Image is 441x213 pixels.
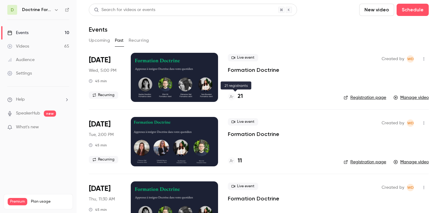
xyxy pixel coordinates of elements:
[16,110,40,117] a: SpeakerHub
[394,159,429,165] a: Manage video
[7,96,69,103] li: help-dropdown-opener
[407,55,414,63] span: WD
[89,26,107,33] h1: Events
[8,198,27,205] span: Premium
[89,53,121,102] div: Sep 24 Wed, 5:00 PM (Europe/Paris)
[7,70,32,76] div: Settings
[407,184,414,191] span: WD
[238,157,242,165] h4: 11
[407,55,414,63] span: Webinar Doctrine
[129,36,149,45] button: Recurring
[238,92,243,101] h4: 21
[382,184,404,191] span: Created by
[344,95,386,101] a: Registration page
[228,183,258,190] span: Live event
[62,125,69,130] iframe: Noticeable Trigger
[382,55,404,63] span: Created by
[89,132,114,138] span: Tue, 2:00 PM
[44,110,56,117] span: new
[407,119,414,127] span: Webinar Doctrine
[89,91,118,99] span: Recurring
[115,36,124,45] button: Past
[359,4,394,16] button: New video
[7,30,28,36] div: Events
[394,95,429,101] a: Manage video
[228,157,242,165] a: 11
[228,195,279,202] a: Formation Doctrine
[89,117,121,166] div: Sep 23 Tue, 2:00 PM (Europe/Paris)
[11,7,14,13] span: D
[89,207,107,212] div: 45 min
[344,159,386,165] a: Registration page
[228,130,279,138] a: Formation Doctrine
[89,79,107,83] div: 45 min
[407,184,414,191] span: Webinar Doctrine
[89,156,118,163] span: Recurring
[7,57,35,63] div: Audience
[397,4,429,16] button: Schedule
[89,184,111,194] span: [DATE]
[228,54,258,61] span: Live event
[407,119,414,127] span: WD
[89,36,110,45] button: Upcoming
[228,66,279,74] a: Formation Doctrine
[228,92,243,101] a: 21
[89,55,111,65] span: [DATE]
[22,7,51,13] h6: Doctrine Formation Corporate
[382,119,404,127] span: Created by
[89,196,115,202] span: Thu, 11:30 AM
[94,7,155,13] div: Search for videos or events
[89,119,111,129] span: [DATE]
[31,199,69,204] span: Plan usage
[7,43,29,49] div: Videos
[228,118,258,126] span: Live event
[16,96,25,103] span: Help
[89,143,107,148] div: 45 min
[16,124,39,130] span: What's new
[89,68,116,74] span: Wed, 5:00 PM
